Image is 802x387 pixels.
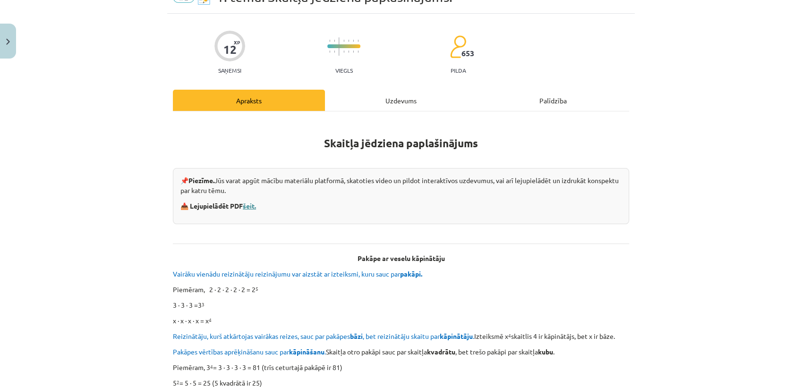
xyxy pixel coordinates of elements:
[343,50,344,53] img: icon-short-line-57e1e144782c952c97e751825c79c345078a6d821885a25fce030b3d8c18986b.svg
[173,269,424,278] span: Vairāku vienādu reizinātāju reizinājumu var aizstāt ar izteiksmi, kuru sauc par
[324,136,478,150] strong: Skaitļa jēdziena paplašinājums
[6,39,10,45] img: icon-close-lesson-0947bae3869378f0d4975bcd49f059093ad1ed9edebbc8119c70593378902aed.svg
[188,176,214,185] strong: Piezīme.
[538,347,553,356] b: kubu
[289,347,324,356] b: kāpināšanu
[343,40,344,42] img: icon-short-line-57e1e144782c952c97e751825c79c345078a6d821885a25fce030b3d8c18986b.svg
[427,347,455,356] b: kvadrātu
[173,90,325,111] div: Apraksts
[348,40,349,42] img: icon-short-line-57e1e144782c952c97e751825c79c345078a6d821885a25fce030b3d8c18986b.svg
[173,331,629,341] p: Izteiksmē x skaitlis 4 ir kāpinātājs, bet x ir bāze.
[173,362,629,372] p: Piemēram, 3 = 3 ∙ 3 ∙ 3 ∙ 3 = 81 (trīs ceturtajā pakāpē ir 81)
[214,67,245,74] p: Saņemsi
[256,285,258,292] sup: 5
[223,43,237,56] div: 12
[450,35,466,59] img: students-c634bb4e5e11cddfef0936a35e636f08e4e9abd3cc4e673bd6f9a4125e45ecb1.svg
[334,40,335,42] img: icon-short-line-57e1e144782c952c97e751825c79c345078a6d821885a25fce030b3d8c18986b.svg
[180,202,257,210] strong: 📥 Lejupielādēt PDF
[177,379,179,386] sup: 2
[180,176,622,195] p: 📌 Jūs varat apgūt mācību materiālu platformā, skatoties video un pildot interaktīvos uzdevumus, v...
[173,300,629,310] p: 3 ∙ 3 ∙ 3 =3
[173,332,474,340] span: Reizinātāju, kurš atkārtojas vairākas reizes, sauc par pakāpes , bet reizinātāju skaitu par .
[210,363,213,370] sup: 4
[348,50,349,53] img: icon-short-line-57e1e144782c952c97e751825c79c345078a6d821885a25fce030b3d8c18986b.svg
[353,50,354,53] img: icon-short-line-57e1e144782c952c97e751825c79c345078a6d821885a25fce030b3d8c18986b.svg
[173,285,629,294] p: Piemēram, 2 ∙ 2 ∙ 2 ∙ 2 ∙ 2 = 2
[243,202,256,210] a: šeit.
[173,316,629,326] p: x ∙ x ∙ x ∙ x = x
[329,50,330,53] img: icon-short-line-57e1e144782c952c97e751825c79c345078a6d821885a25fce030b3d8c18986b.svg
[400,269,422,278] b: pakāpi.
[339,37,340,56] img: icon-long-line-d9ea69661e0d244f92f715978eff75569469978d946b2353a9bb055b3ed8787d.svg
[234,40,240,45] span: XP
[477,90,629,111] div: Palīdzība
[329,40,330,42] img: icon-short-line-57e1e144782c952c97e751825c79c345078a6d821885a25fce030b3d8c18986b.svg
[334,50,335,53] img: icon-short-line-57e1e144782c952c97e751825c79c345078a6d821885a25fce030b3d8c18986b.svg
[173,347,326,356] span: Pakāpes vērtības aprēķināšanu sauc par .
[335,67,353,74] p: Viegls
[353,40,354,42] img: icon-short-line-57e1e144782c952c97e751825c79c345078a6d821885a25fce030b3d8c18986b.svg
[173,347,629,357] p: Skaitļa otro pakāpi sauc par skaitļa , bet trešo pakāpi par skaitļa .
[350,332,363,340] b: bāzi
[358,50,358,53] img: icon-short-line-57e1e144782c952c97e751825c79c345078a6d821885a25fce030b3d8c18986b.svg
[358,40,358,42] img: icon-short-line-57e1e144782c952c97e751825c79c345078a6d821885a25fce030b3d8c18986b.svg
[358,254,445,262] b: Pakāpe ar veselu kāpinātāju
[508,332,511,339] sup: 4
[325,90,477,111] div: Uzdevums
[461,49,474,58] span: 653
[202,301,205,308] sup: 3
[440,332,473,340] b: kāpinātāju
[209,316,212,323] sup: 4
[451,67,466,74] p: pilda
